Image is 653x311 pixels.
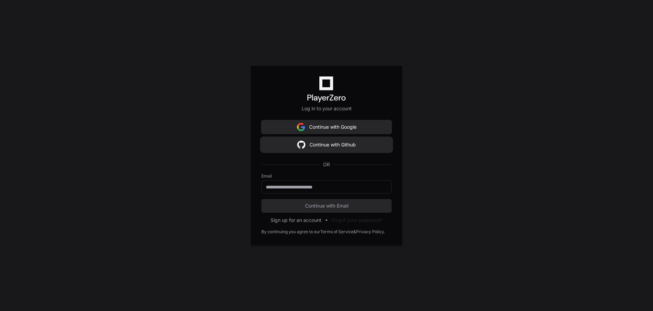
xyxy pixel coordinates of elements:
button: Continue with Github [261,138,392,152]
img: Sign in with google [297,138,305,152]
div: By continuing you agree to our [261,229,320,235]
p: Log in to your account [261,105,392,112]
span: OR [320,161,333,168]
button: Forgot your password? [332,217,383,224]
img: Sign in with google [297,120,305,134]
button: Continue with Email [261,199,392,213]
span: Continue with Email [261,202,392,209]
a: Terms of Service [320,229,353,235]
div: & [353,229,356,235]
button: Continue with Google [261,120,392,134]
a: Privacy Policy. [356,229,385,235]
label: Email [261,173,392,179]
button: Sign up for an account [271,217,321,224]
